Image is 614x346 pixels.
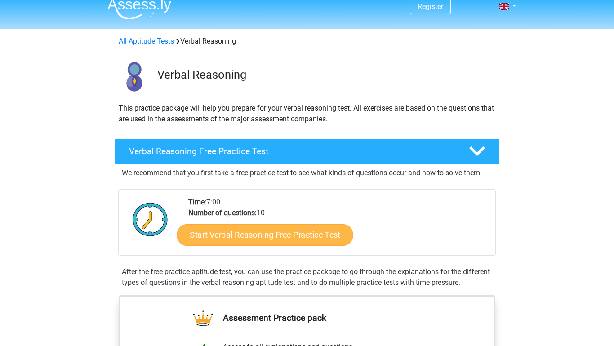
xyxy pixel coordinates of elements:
[188,208,257,217] b: Number of questions:
[111,139,503,164] a: Verbal Reasoning Free Practice Test
[418,2,443,11] a: Register
[128,197,173,242] img: Clock
[129,146,454,156] h4: Verbal Reasoning Free Practice Test
[119,103,495,124] p: This practice package will help you prepare for your verbal reasoning test. All exercises are bas...
[177,224,353,246] a: Start Verbal Reasoning Free Practice Test
[182,197,495,255] div: 7:00 10
[188,198,206,206] b: Time:
[115,36,499,47] div: Verbal Reasoning
[157,68,492,82] h3: Verbal Reasoning
[119,37,174,45] a: All Aptitude Tests
[115,58,153,96] img: verbal reasoning
[122,168,492,178] p: We recommend that you first take a free practice test to see what kinds of questions occur and ho...
[118,266,496,288] div: After the free practice aptitude test, you can use the practice package to go through the explana...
